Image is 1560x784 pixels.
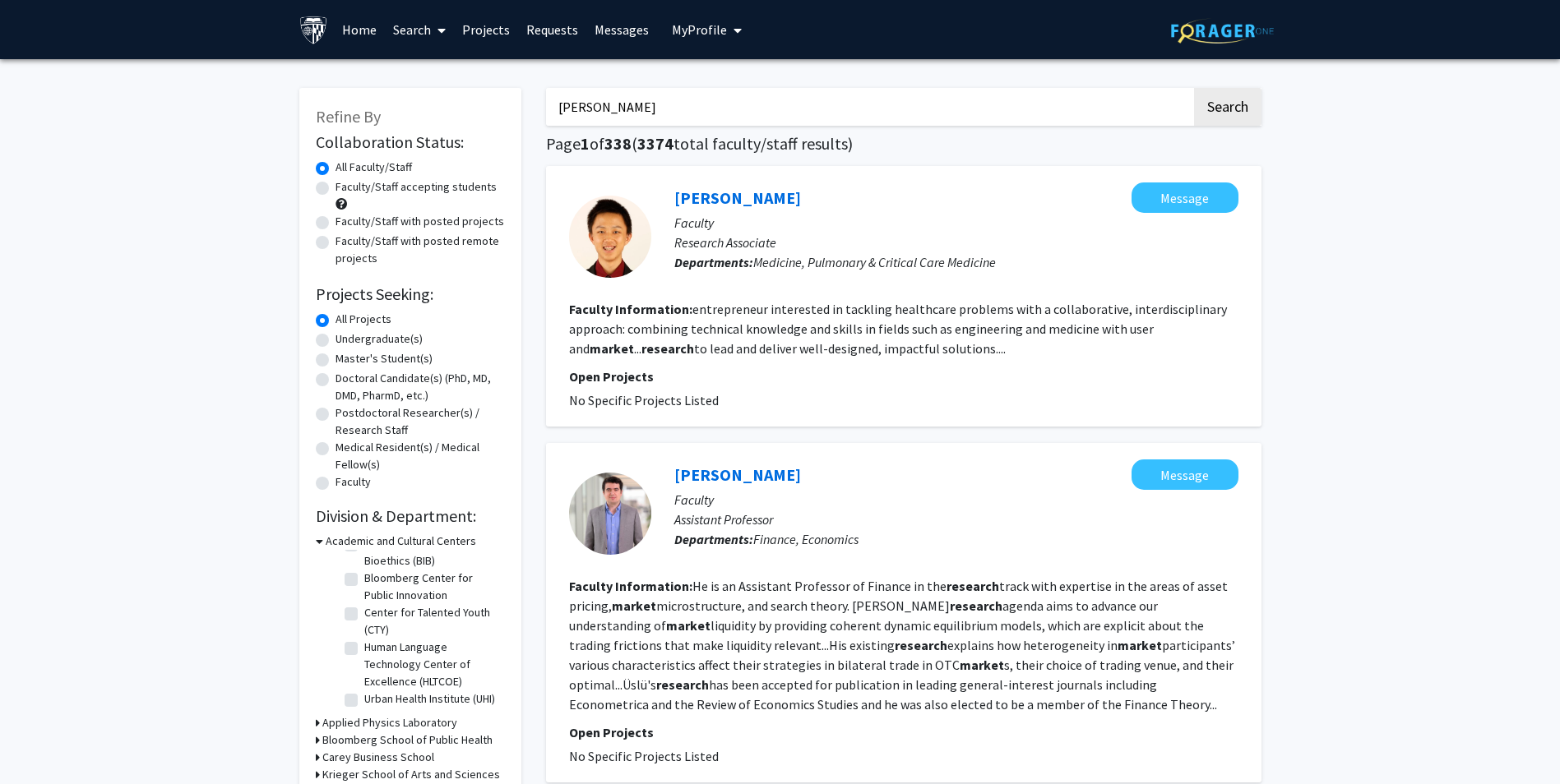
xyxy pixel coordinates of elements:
[569,392,719,408] span: No Specific Projects Listed
[322,749,434,766] h3: Carey Business School
[1194,88,1261,126] button: Search
[674,510,1238,529] p: Assistant Professor
[950,597,1002,614] b: research
[666,617,711,634] b: market
[316,106,381,127] span: Refine By
[336,213,504,230] label: Faculty/Staff with posted projects
[674,464,801,485] a: [PERSON_NAME]
[569,748,719,764] span: No Specific Projects Listed
[656,676,709,693] b: research
[546,88,1192,126] input: Search Keywords
[569,301,692,317] b: Faculty Information:
[336,311,391,328] label: All Projects
[454,1,518,58] a: Projects
[637,133,674,154] span: 3374
[316,284,505,304] h2: Projects Seeking:
[336,404,505,439] label: Postdoctoral Researcher(s) / Research Staff
[612,597,656,614] b: market
[895,637,947,653] b: research
[590,340,634,357] b: market
[674,254,753,270] b: Departments:
[299,16,328,44] img: Johns Hopkins University Logo
[336,473,371,491] label: Faculty
[674,531,753,547] b: Departments:
[1132,459,1238,490] button: Message Semih Uslu
[364,690,495,708] label: Urban Health Institute (UHI)
[326,533,476,550] h3: Academic and Cultural Centers
[322,714,457,731] h3: Applied Physics Laboratory
[336,370,505,404] label: Doctoral Candidate(s) (PhD, MD, DMD, PharmD, etc.)
[546,134,1261,154] h1: Page of ( total faculty/staff results)
[322,731,493,749] h3: Bloomberg School of Public Health
[641,340,694,357] b: research
[674,187,801,208] a: [PERSON_NAME]
[569,367,1238,386] p: Open Projects
[569,578,1235,713] fg-read-more: He is an Assistant Professor of Finance in the track with expertise in the areas of asset pricing...
[364,570,501,604] label: Bloomberg Center for Public Innovation
[569,301,1227,357] fg-read-more: entrepreneur interested in tackling healthcare problems with a collaborative, interdisciplinary a...
[385,1,454,58] a: Search
[569,722,1238,742] p: Open Projects
[672,21,727,38] span: My Profile
[364,604,501,639] label: Center for Talented Youth (CTY)
[1118,637,1162,653] b: market
[336,233,505,267] label: Faculty/Staff with posted remote projects
[336,439,505,473] label: Medical Resident(s) / Medical Fellow(s)
[569,578,692,594] b: Faculty Information:
[586,1,657,58] a: Messages
[753,254,996,270] span: Medicine, Pulmonary & Critical Care Medicine
[960,657,1004,673] b: market
[336,178,497,196] label: Faculty/Staff accepting students
[1171,18,1274,44] img: ForagerOne Logo
[12,710,70,772] iframe: Chat
[674,490,1238,510] p: Faculty
[604,133,632,154] span: 338
[316,506,505,526] h2: Division & Department:
[336,159,412,176] label: All Faculty/Staff
[753,531,859,547] span: Finance, Economics
[322,766,500,783] h3: Krieger School of Arts and Sciences
[364,535,501,570] label: Berman Institute of Bioethics (BIB)
[316,132,505,152] h2: Collaboration Status:
[336,330,423,348] label: Undergraduate(s)
[334,1,385,58] a: Home
[364,639,501,690] label: Human Language Technology Center of Excellence (HLTCOE)
[518,1,586,58] a: Requests
[674,233,1238,252] p: Research Associate
[336,350,433,367] label: Master's Student(s)
[674,213,1238,233] p: Faculty
[581,133,590,154] span: 1
[1132,182,1238,213] button: Message Wilson Tang
[947,578,999,594] b: research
